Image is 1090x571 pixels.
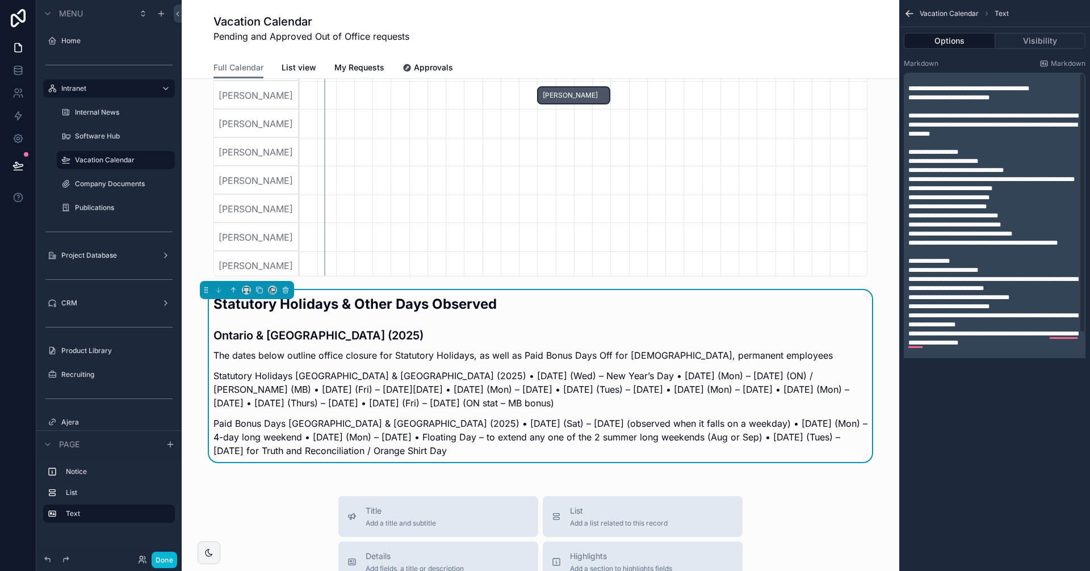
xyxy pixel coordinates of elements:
span: Highlights [570,551,672,562]
div: [PERSON_NAME] [214,81,299,110]
span: List [570,505,668,517]
span: Menu [59,8,83,19]
label: Notice [66,467,170,476]
div: [PERSON_NAME] [214,195,299,223]
h2: Statutory Holidays & Other Days Observed [213,295,867,313]
div: [PERSON_NAME] [214,110,299,138]
a: Markdown [1039,59,1085,68]
label: Publications [75,203,173,212]
span: [PERSON_NAME] [538,86,609,105]
span: Title [366,505,436,517]
div: scrollable content [36,457,182,534]
a: My Requests [334,57,384,80]
div: [PERSON_NAME] [214,251,299,280]
button: Visibility [995,33,1086,49]
p: Paid Bonus Days [GEOGRAPHIC_DATA] & [GEOGRAPHIC_DATA] (2025) • [DATE] (Sat) – [DATE] (observed wh... [213,417,867,457]
div: [PERSON_NAME] [214,138,299,166]
button: Options [904,33,995,49]
span: Full Calendar [213,62,263,73]
button: ListAdd a list related to this record [543,496,743,537]
span: Text [995,9,1009,18]
span: Page [59,439,79,450]
label: Product Library [61,346,173,355]
span: Add a title and subtitle [366,519,436,528]
p: Statutory Holidays [GEOGRAPHIC_DATA] & [GEOGRAPHIC_DATA] (2025) • [DATE] (Wed) – New Year’s Day •... [213,369,867,410]
label: Recruiting [61,370,173,379]
p: The dates below outline office closure for Statutory Holidays, as well as Paid Bonus Days Off for... [213,349,867,362]
div: Bruce Gilchrist [537,86,610,105]
label: Home [61,36,173,45]
label: Internal News [75,108,173,117]
a: List view [282,57,316,80]
span: Approvals [414,62,453,73]
span: Vacation Calendar [920,9,979,18]
label: Markdown [904,59,938,68]
span: List view [282,62,316,73]
label: Software Hub [75,132,173,141]
a: Approvals [403,57,453,80]
label: Ajera [61,418,173,427]
span: Pending and Approved Out of Office requests [213,30,409,43]
label: Project Database [61,251,157,260]
label: Vacation Calendar [75,156,168,165]
div: To enrich screen reader interactions, please activate Accessibility in Grammarly extension settings [908,75,1083,366]
label: Intranet [61,84,152,93]
span: Add a list related to this record [570,519,668,528]
div: scrollable content [904,73,1085,358]
div: [PERSON_NAME] [214,223,299,251]
a: Full Calendar [213,57,263,79]
span: Markdown [1051,59,1085,68]
button: TitleAdd a title and subtitle [338,496,538,537]
label: CRM [61,299,157,308]
div: [PERSON_NAME] [214,166,299,195]
button: Done [152,552,177,568]
label: Company Documents [75,179,173,188]
span: My Requests [334,62,384,73]
h1: Vacation Calendar [213,14,409,30]
label: Text [66,509,166,518]
h3: Ontario & [GEOGRAPHIC_DATA] (2025) [213,327,867,344]
span: Details [366,551,464,562]
label: List [66,488,170,497]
